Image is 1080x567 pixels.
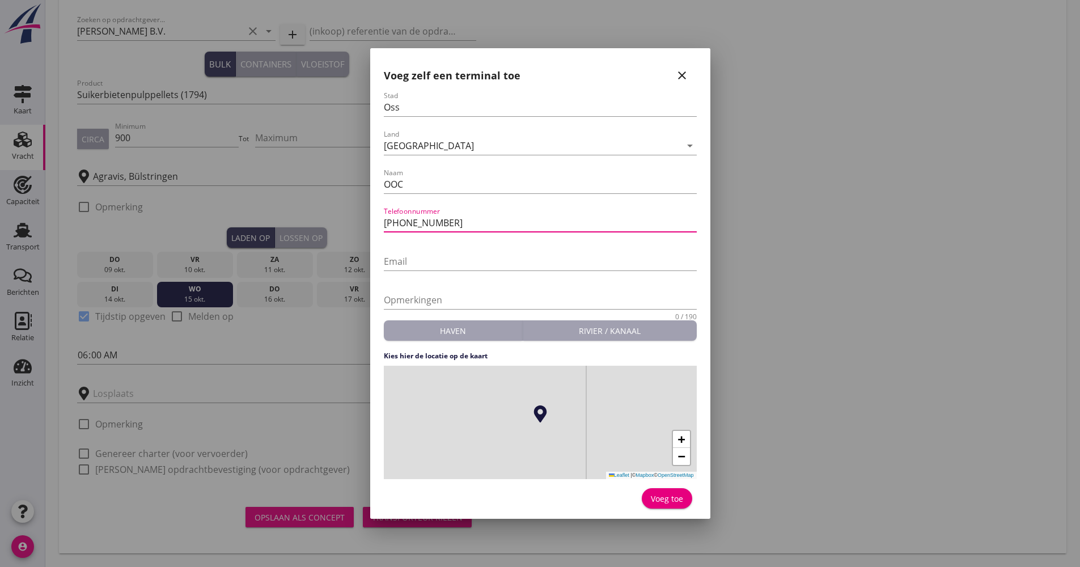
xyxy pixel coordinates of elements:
[683,139,697,153] i: arrow_drop_down
[606,472,697,479] div: © ©
[523,320,697,341] button: Rivier / kanaal
[384,291,697,309] input: Opmerkingen
[630,472,632,478] span: |
[642,488,692,509] button: Voeg toe
[677,449,685,463] span: −
[384,214,697,232] input: Telefoonnummer
[658,472,694,478] a: OpenStreetMap
[384,141,474,151] div: [GEOGRAPHIC_DATA]
[636,472,654,478] a: Mapbox
[384,98,697,116] input: Stad
[384,252,697,270] input: Email
[673,431,690,448] a: Zoom in
[384,68,520,83] h2: Voeg zelf een terminal toe
[609,472,629,478] a: Leaflet
[651,493,683,505] div: Voeg toe
[384,351,697,361] h4: Kies hier de locatie op de kaart
[388,325,518,337] div: Haven
[532,405,549,422] img: Marker
[677,432,685,446] span: +
[675,69,689,82] i: close
[384,175,697,193] input: Naam
[673,448,690,465] a: Zoom out
[675,314,697,320] div: 0 / 190
[527,325,692,337] div: Rivier / kanaal
[384,320,523,341] button: Haven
